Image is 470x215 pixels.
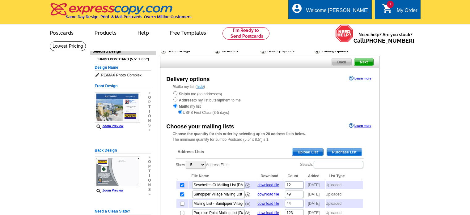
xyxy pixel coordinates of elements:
div: to my list ( ) [160,84,379,115]
div: Printing Options [314,48,369,54]
span: i [148,109,151,114]
td: Uploaded [326,190,363,199]
div: Customize [214,48,260,56]
span: » [148,91,151,95]
select: ShowAddress Files [186,161,205,169]
a: Remove this list [245,182,250,186]
a: download file [257,201,279,206]
td: [DATE] [305,190,325,199]
td: [DATE] [305,181,325,189]
span: RE/MAX Photo Complex [95,72,151,78]
img: delete.png [245,192,250,197]
div: The minimum quantity for Jumbo Postcard (5.5" x 8.5")is 1. [160,131,379,142]
div: Delivery Options [260,48,314,56]
span: Purchase List [327,148,362,156]
strong: Mail [179,104,186,109]
a: Zoom Preview [95,189,124,192]
label: Search: [300,160,363,169]
img: Select Design [161,48,166,54]
h5: Need a Clean Slate? [95,209,151,214]
a: Remove this list [245,191,250,196]
span: s [148,123,151,128]
strong: ship [214,98,222,102]
a: Free Templates [160,25,216,40]
a: hide [197,84,204,89]
iframe: LiveChat chat widget [383,196,470,215]
div: Selected Design [90,48,156,54]
a: download file [257,192,279,196]
div: Delivery options [167,75,210,84]
span: o [148,95,151,100]
img: Printing Options & Summary [315,48,320,54]
span: i [148,174,151,178]
td: Uploaded [326,181,363,189]
th: Count [284,172,304,180]
a: Remove this list [245,200,250,205]
a: Learn more [349,76,371,81]
div: My Order [397,8,417,16]
span: » [148,128,151,132]
td: Uploaded [326,199,363,208]
strong: Ship [179,92,187,96]
div: Select Design [160,48,214,56]
strong: Address [179,98,194,102]
a: Back [332,58,352,66]
a: Postcards [40,25,84,40]
th: Added [305,172,325,180]
a: Help [128,25,159,40]
span: o [148,114,151,118]
span: » [148,155,151,160]
a: [PHONE_NUMBER] [364,37,414,44]
div: USPS First Class (3-5 days) [173,109,367,115]
div: Welcome [PERSON_NAME] [306,8,369,16]
a: Same Day Design, Print, & Mail Postcards. Over 1 Million Customers. [50,7,192,19]
span: Address Lists [178,149,204,155]
span: Next [354,58,373,66]
td: [DATE] [305,199,325,208]
img: Customize [215,48,220,54]
img: Delivery Options [260,48,266,54]
span: t [148,105,151,109]
a: Zoom Preview [95,124,124,128]
input: Search: [314,161,363,168]
div: to me (no addresses) to my list but them to me to my list [173,91,367,115]
h5: Back Design [95,148,151,153]
span: t [148,169,151,174]
a: 1 shopping_cart My Order [382,7,417,15]
span: p [148,164,151,169]
a: download file [257,211,279,215]
h4: Same Day Design, Print, & Mail Postcards. Over 1 Million Customers. [66,15,192,19]
span: o [148,160,151,164]
a: Remove this list [245,210,250,214]
span: n [148,183,151,187]
span: p [148,100,151,105]
span: Call [354,37,414,44]
th: List Type [326,172,363,180]
i: account_circle [291,3,303,14]
span: Back [332,58,351,66]
img: help [335,24,354,42]
span: Upload List [292,148,323,156]
span: Need help? Are you stuck? [354,32,417,44]
img: small-thumb.jpg [95,157,140,187]
h4: Jumbo Postcard (5.5" x 8.5") [95,57,151,61]
h5: Design Name [95,65,151,71]
label: Show Address Files [176,160,229,169]
img: delete.png [245,183,250,188]
img: small-thumb.jpg [95,92,140,123]
span: s [148,187,151,192]
span: n [148,118,151,123]
span: » [148,192,151,197]
span: o [148,178,151,183]
a: Products [85,25,126,40]
th: File Name [188,172,257,180]
strong: Mail [173,84,180,89]
div: Choose your mailing lists [167,123,234,131]
strong: Choose the quantity for this order by selecting up to 20 address lists below. [173,132,306,136]
a: Learn more [349,123,371,128]
img: delete.png [245,202,250,206]
th: Download [257,172,284,180]
a: download file [257,183,279,187]
i: shopping_cart [382,3,393,14]
span: 1 [387,1,394,8]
